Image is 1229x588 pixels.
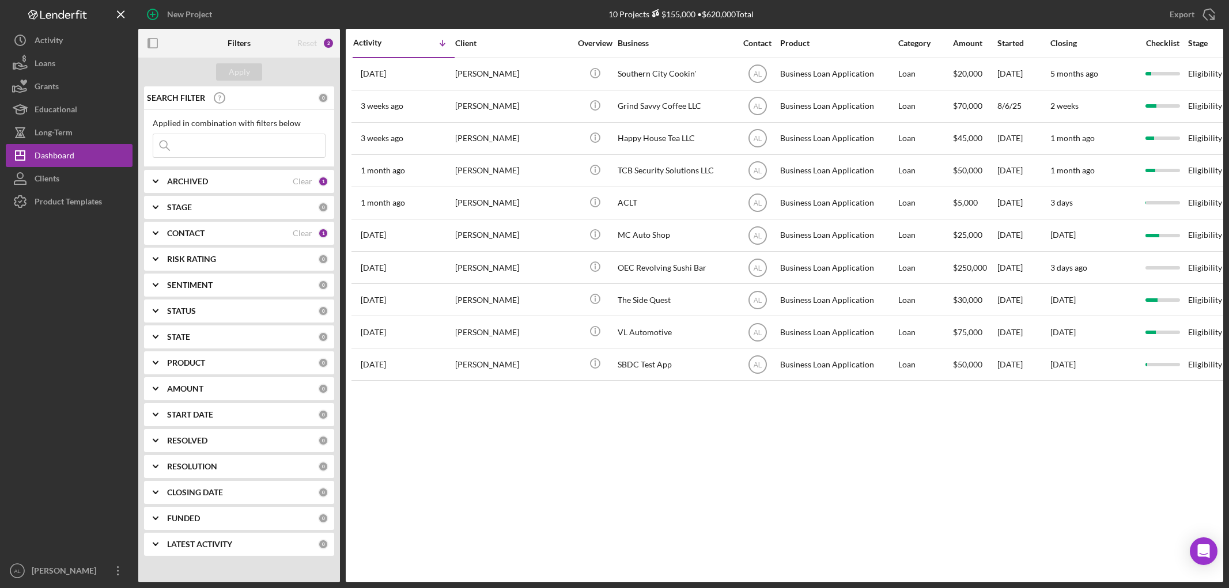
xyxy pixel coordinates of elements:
text: AL [753,328,762,336]
time: 2025-07-23 21:45 [361,198,405,207]
div: SBDC Test App [618,349,733,380]
div: 0 [318,487,328,498]
div: [PERSON_NAME] [455,59,570,89]
div: Grants [35,75,59,101]
div: Business Loan Application [780,349,895,380]
span: $70,000 [953,101,982,111]
span: $250,000 [953,263,987,272]
b: CLOSING DATE [167,488,223,497]
div: Loan [898,252,952,283]
div: 0 [318,409,328,420]
time: 2025-08-03 20:24 [361,166,405,175]
div: Amount [953,39,996,48]
b: LATEST ACTIVITY [167,540,232,549]
b: RISK RATING [167,255,216,264]
div: Business Loan Application [780,91,895,122]
div: 1 [318,228,328,238]
div: Category [898,39,952,48]
div: Overview [573,39,617,48]
div: [PERSON_NAME] [455,252,570,283]
a: Product Templates [6,190,133,213]
div: Loan [898,220,952,251]
text: AL [753,103,762,111]
button: Apply [216,63,262,81]
div: Southern City Cookin' [618,59,733,89]
div: Checklist [1138,39,1187,48]
div: Reset [297,39,317,48]
text: AL [753,199,762,207]
div: Clear [293,177,312,186]
div: [PERSON_NAME] [455,220,570,251]
div: Business [618,39,733,48]
div: [PERSON_NAME] [455,123,570,154]
div: Clients [35,167,59,193]
button: Educational [6,98,133,121]
button: Dashboard [6,144,133,167]
time: 2025-06-26 04:21 [361,328,386,337]
div: Apply [229,63,250,81]
div: Product Templates [35,190,102,216]
div: 0 [318,332,328,342]
b: SENTIMENT [167,280,213,290]
div: Open Intercom Messenger [1190,537,1217,565]
div: [DATE] [997,220,1049,251]
button: Clients [6,167,133,190]
text: AL [753,296,762,304]
div: Applied in combination with filters below [153,119,326,128]
text: AL [753,70,762,78]
div: 0 [318,461,328,472]
div: 0 [318,539,328,549]
div: [PERSON_NAME] [455,284,570,315]
div: Closing [1050,39,1137,48]
div: OEC Revolving Sushi Bar [618,252,733,283]
text: AL [753,361,762,369]
div: 1 [318,176,328,187]
div: [DATE] [997,284,1049,315]
div: Loan [898,91,952,122]
div: MC Auto Shop [618,220,733,251]
text: AL [753,135,762,143]
button: AL[PERSON_NAME] [6,559,133,582]
div: 0 [318,202,328,213]
div: Business Loan Application [780,188,895,218]
text: AL [753,232,762,240]
div: [DATE] [997,123,1049,154]
div: [DATE] [997,188,1049,218]
div: VL Automotive [618,317,733,347]
b: RESOLUTION [167,462,217,471]
time: 3 days ago [1050,263,1087,272]
div: Business Loan Application [780,123,895,154]
div: Grind Savvy Coffee LLC [618,91,733,122]
div: [DATE] [997,59,1049,89]
div: New Project [167,3,212,26]
div: ACLT [618,188,733,218]
span: $50,000 [953,165,982,175]
div: Activity [353,38,404,47]
b: AMOUNT [167,384,203,393]
div: Loan [898,123,952,154]
time: 1 month ago [1050,165,1095,175]
button: Grants [6,75,133,98]
time: 2025-07-17 21:36 [361,263,386,272]
button: Loans [6,52,133,75]
b: STATE [167,332,190,342]
div: [DATE] [997,252,1049,283]
div: Happy House Tea LLC [618,123,733,154]
div: Clear [293,229,312,238]
time: 2025-07-18 00:58 [361,230,386,240]
div: [DATE] [997,317,1049,347]
div: Client [455,39,570,48]
button: Long-Term [6,121,133,144]
div: Contact [736,39,779,48]
text: AL [753,264,762,272]
div: Business Loan Application [780,284,895,315]
div: [PERSON_NAME] [455,349,570,380]
time: 2025-07-02 17:21 [361,295,386,305]
div: [DATE] [997,349,1049,380]
div: 0 [318,280,328,290]
div: Educational [35,98,77,124]
div: [PERSON_NAME] [455,155,570,186]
